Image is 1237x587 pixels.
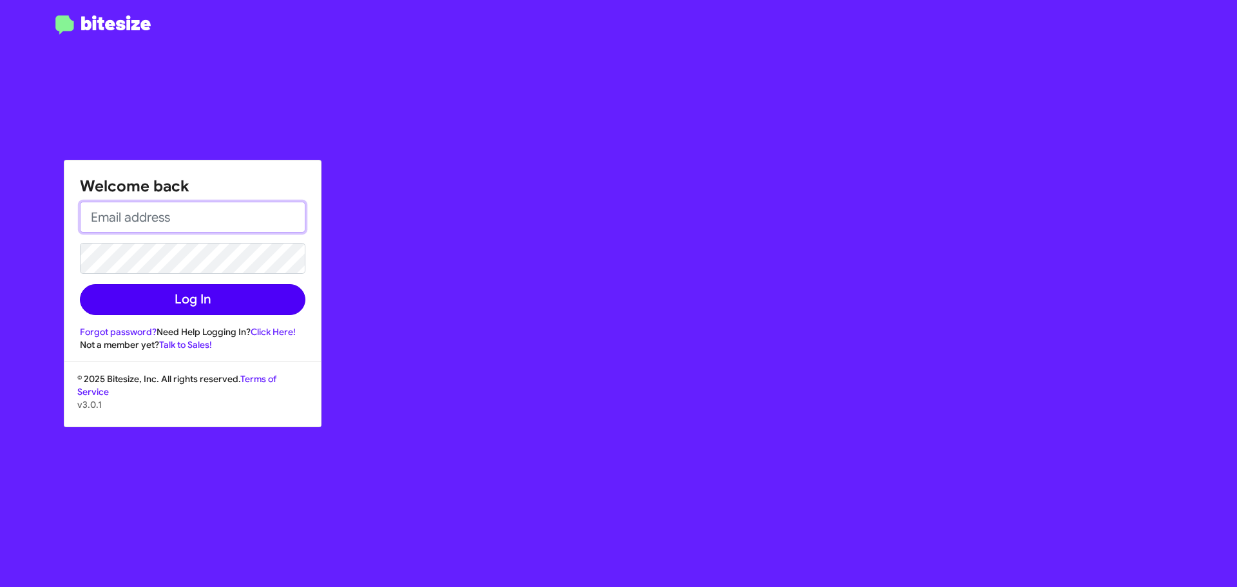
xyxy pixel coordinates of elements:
div: © 2025 Bitesize, Inc. All rights reserved. [64,372,321,427]
a: Forgot password? [80,326,157,338]
p: v3.0.1 [77,398,308,411]
button: Log In [80,284,305,315]
h1: Welcome back [80,176,305,197]
div: Not a member yet? [80,338,305,351]
a: Talk to Sales! [159,339,212,351]
input: Email address [80,202,305,233]
div: Need Help Logging In? [80,325,305,338]
a: Click Here! [251,326,296,338]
